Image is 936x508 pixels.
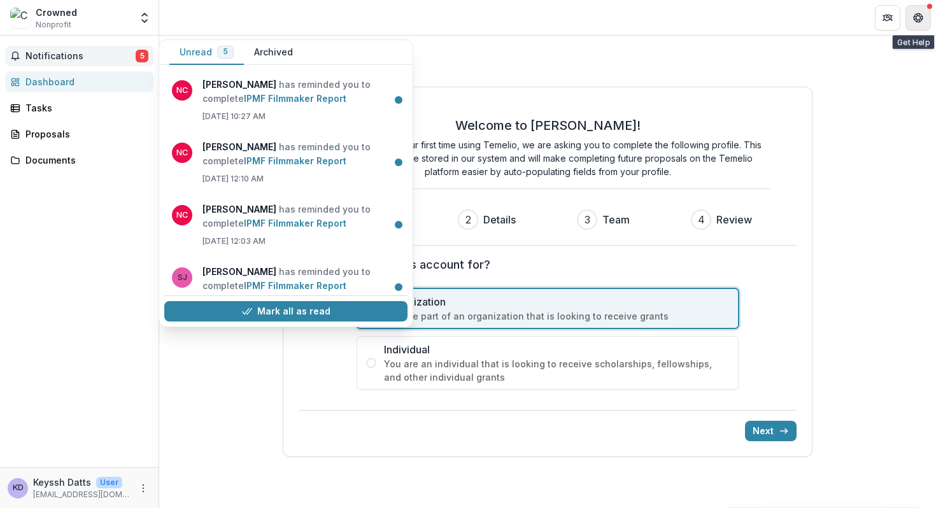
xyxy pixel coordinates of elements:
div: 3 [585,212,590,227]
div: Crowned [36,6,77,19]
button: Next [745,421,797,441]
img: Crowned [10,8,31,28]
button: Notifications5 [5,46,153,66]
a: Documents [5,150,153,171]
button: Unread [169,40,244,65]
a: IPMF Filmmaker Report [244,218,346,229]
span: Notifications [25,51,136,62]
div: 4 [698,212,705,227]
div: Tasks [25,101,143,115]
h3: Details [483,212,516,227]
a: IPMF Filmmaker Report [244,155,346,166]
p: has reminded you to complete [202,78,400,106]
a: Dashboard [5,71,153,92]
h2: Welcome to [PERSON_NAME]! [455,118,641,133]
div: Dashboard [25,75,143,88]
div: Progress [343,209,752,230]
span: Nonprofit [36,19,71,31]
h3: Team [602,212,630,227]
p: [EMAIL_ADDRESS][DOMAIN_NAME] [33,489,131,500]
button: Partners [875,5,900,31]
div: 2 [465,212,471,227]
p: Because this is your first time using Temelio, we are asking you to complete the following profil... [325,138,770,178]
label: Who is this account for? [357,256,731,273]
h3: Review [716,212,752,227]
a: Tasks [5,97,153,118]
div: Keyssh Datts [13,484,24,492]
p: User [96,477,122,488]
p: Keyssh Datts [33,476,91,489]
p: has reminded you to complete [202,202,400,230]
button: Mark all as read [164,301,408,321]
span: You are an individual that is looking to receive scholarships, fellowships, and other individual ... [384,357,729,384]
a: IPMF Filmmaker Report [244,280,346,291]
a: IPMF Filmmaker Report [244,93,346,104]
span: Individual [384,342,729,357]
p: has reminded you to complete [202,265,400,293]
span: You are part of an organization that is looking to receive grants [384,309,729,323]
span: 5 [223,47,228,56]
a: Proposals [5,123,153,145]
button: Archived [244,40,303,65]
button: Get Help [905,5,931,31]
div: Proposals [25,127,143,141]
p: has reminded you to complete [202,140,400,168]
span: 5 [136,50,148,62]
div: Documents [25,153,143,167]
button: Open entity switcher [136,5,153,31]
button: More [136,481,151,496]
span: Organization [384,294,729,309]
